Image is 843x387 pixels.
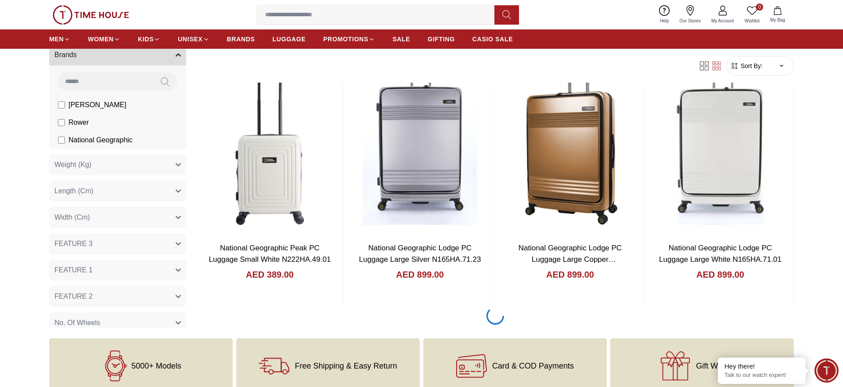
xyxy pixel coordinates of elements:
[659,244,782,264] a: National Geographic Lodge PC Luggage Large White N165HA.71.01
[741,18,763,24] span: Wishlist
[138,35,154,43] span: KIDS
[197,44,343,235] img: National Geographic Peak PC Luggage Small White N222HA.49.01
[724,372,799,379] p: Talk to our watch expert!
[393,35,410,43] span: SALE
[724,362,799,371] div: Hey there!
[58,119,65,126] input: Rower
[54,265,93,275] span: FEATURE 1
[49,286,186,307] button: FEATURE 2
[49,207,186,228] button: Width (Cm)
[428,31,455,47] a: GIFTING
[49,181,186,202] button: Length (Cm)
[708,18,738,24] span: My Account
[88,35,114,43] span: WOMEN
[68,100,126,110] span: [PERSON_NAME]
[396,268,444,281] h4: AED 899.00
[696,268,744,281] h4: AED 899.00
[88,31,120,47] a: WOMEN
[54,212,90,223] span: Width (Cm)
[54,291,93,302] span: FEATURE 2
[178,31,209,47] a: UNISEX
[227,35,255,43] span: BRANDS
[696,362,744,370] span: Gift Wrapping
[739,61,763,70] span: Sort By:
[497,44,643,235] img: National Geographic Lodge PC Luggage Large Copper N165HA.71.103
[54,159,91,170] span: Weight (Kg)
[246,268,294,281] h4: AED 389.00
[472,31,513,47] a: CASIO SALE
[323,35,368,43] span: PROMOTIONS
[209,244,331,264] a: National Geographic Peak PC Luggage Small White N222HA.49.01
[58,137,65,144] input: National Geographic
[347,44,493,235] img: National Geographic Lodge PC Luggage Large Silver N165HA.71.23
[68,135,133,145] span: National Geographic
[49,31,70,47] a: MEN
[393,31,410,47] a: SALE
[49,35,64,43] span: MEN
[546,268,594,281] h4: AED 899.00
[472,35,513,43] span: CASIO SALE
[295,362,397,370] span: Free Shipping & Easy Return
[655,4,674,26] a: Help
[49,44,186,65] button: Brands
[676,18,704,24] span: Our Stores
[519,244,622,275] a: National Geographic Lodge PC Luggage Large Copper N165HA.71.103
[58,101,65,109] input: [PERSON_NAME]
[68,117,89,128] span: Rower
[323,31,375,47] a: PROMOTIONS
[54,239,93,249] span: FEATURE 3
[54,318,100,328] span: No. Of Wheels
[49,312,186,333] button: No. Of Wheels
[767,17,789,23] span: My Bag
[54,50,77,60] span: Brands
[674,4,706,26] a: Our Stores
[647,44,793,235] img: National Geographic Lodge PC Luggage Large White N165HA.71.01
[49,260,186,281] button: FEATURE 1
[273,35,306,43] span: LUGGAGE
[765,4,790,25] button: My Bag
[131,362,181,370] span: 5000+ Models
[656,18,673,24] span: Help
[49,154,186,175] button: Weight (Kg)
[756,4,763,11] span: 0
[227,31,255,47] a: BRANDS
[138,31,160,47] a: KIDS
[730,61,763,70] button: Sort By:
[178,35,202,43] span: UNISEX
[492,362,574,370] span: Card & COD Payments
[428,35,455,43] span: GIFTING
[54,186,94,196] span: Length (Cm)
[49,233,186,254] button: FEATURE 3
[739,4,765,26] a: 0Wishlist
[273,31,306,47] a: LUGGAGE
[359,244,481,264] a: National Geographic Lodge PC Luggage Large Silver N165HA.71.23
[53,5,129,25] img: ...
[814,358,839,383] div: Chat Widget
